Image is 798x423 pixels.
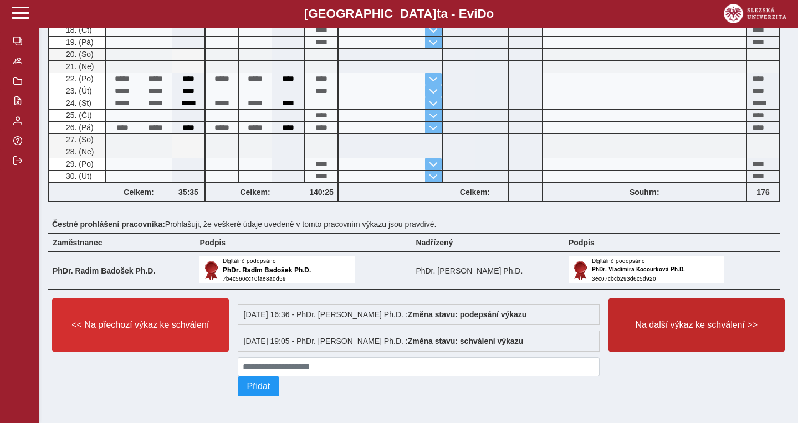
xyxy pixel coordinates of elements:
span: << Na přechozí výkaz ke schválení [62,320,219,330]
img: logo_web_su.png [724,4,786,23]
b: 176 [747,188,779,197]
b: 140:25 [305,188,337,197]
div: Prohlašuji, že veškeré údaje uvedené v tomto pracovním výkazu jsou pravdivé. [48,215,789,233]
button: Na další výkaz ke schválení >> [608,298,785,352]
span: Přidat [247,381,270,391]
div: [DATE] 16:36 - PhDr. [PERSON_NAME] Ph.D. : [238,304,600,325]
b: Podpis [199,238,226,247]
span: 29. (Po) [64,159,94,168]
b: Čestné prohlášení pracovníka: [52,220,165,229]
span: 30. (Út) [64,172,92,180]
b: Změna stavu: schválení výkazu [408,337,524,345]
b: Nadřízený [416,238,453,247]
span: 20. (So) [64,50,94,59]
button: << Na přechozí výkaz ke schválení [52,298,229,352]
span: Na další výkaz ke schválení >> [618,320,776,330]
b: [GEOGRAPHIC_DATA] a - Evi [33,7,765,21]
span: t [437,7,441,20]
b: Zaměstnanec [53,238,102,247]
button: Přidat [238,376,280,396]
div: [DATE] 19:05 - PhDr. [PERSON_NAME] Ph.D. : [238,331,600,352]
b: Celkem: [106,188,172,197]
b: 35:35 [172,188,204,197]
b: PhDr. Radim Badošek Ph.D. [53,266,155,275]
span: 26. (Pá) [64,123,94,132]
span: D [477,7,486,20]
span: 21. (Ne) [64,62,94,71]
span: 19. (Pá) [64,38,94,47]
img: Digitálně podepsáno uživatelem [199,256,355,283]
b: Podpis [569,238,595,247]
span: 23. (Út) [64,86,92,95]
span: 28. (Ne) [64,147,94,156]
b: Změna stavu: podepsání výkazu [408,310,527,319]
span: 25. (Čt) [64,111,92,120]
td: PhDr. [PERSON_NAME] Ph.D. [411,252,564,290]
span: 27. (So) [64,135,94,144]
span: o [487,7,494,20]
img: Digitálně podepsáno uživatelem [569,256,724,283]
b: Celkem: [442,188,508,197]
b: Souhrn: [630,188,659,197]
span: 18. (Čt) [64,25,92,34]
span: 22. (Po) [64,74,94,83]
b: Celkem: [206,188,305,197]
span: 24. (St) [64,99,91,107]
